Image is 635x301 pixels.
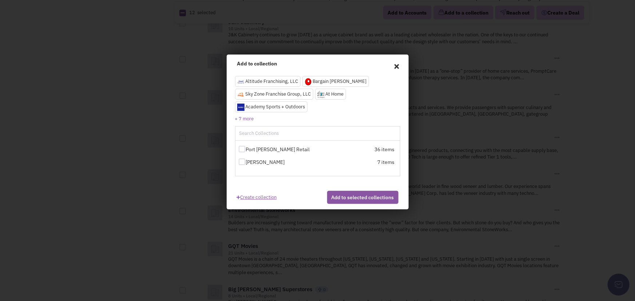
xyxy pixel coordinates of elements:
[318,158,394,168] div: 7 items
[305,78,312,85] img: www.bargainhunt.com
[394,60,400,71] span: ×
[237,191,277,201] a: Create collection
[239,130,303,137] input: Search Collections
[235,116,254,122] a: + 7 more
[327,191,398,204] button: Add to selected collections
[239,158,319,166] label: [PERSON_NAME]
[246,91,311,97] span: Sky Zone Franchise Group, LLC
[318,146,394,155] div: 36 items
[246,104,305,110] span: Academy Sports + Outdoors
[313,78,367,84] span: Bargain [PERSON_NAME]
[239,146,319,153] label: Port [PERSON_NAME] Retail
[326,91,344,97] span: At Home
[237,60,398,67] h4: Add to collection
[246,78,298,84] span: Altitude Franchising, LLC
